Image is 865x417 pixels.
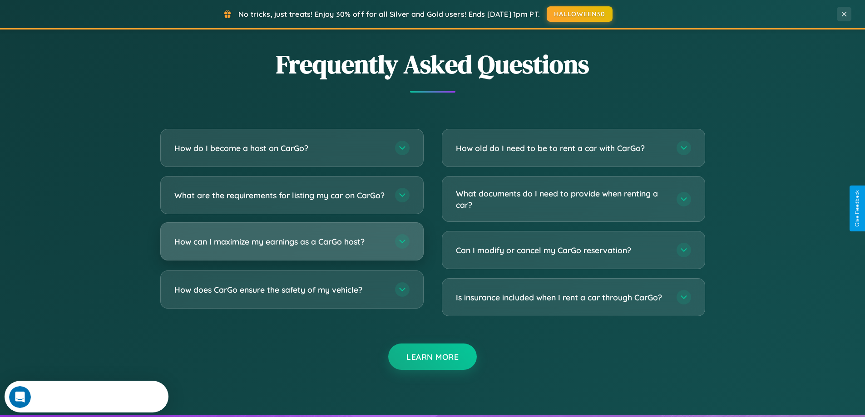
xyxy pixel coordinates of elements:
[9,386,31,408] iframe: Intercom live chat
[456,292,667,303] h3: Is insurance included when I rent a car through CarGo?
[174,142,386,154] h3: How do I become a host on CarGo?
[547,6,613,22] button: HALLOWEEN30
[388,343,477,370] button: Learn More
[160,47,705,82] h2: Frequently Asked Questions
[456,245,667,256] h3: Can I modify or cancel my CarGo reservation?
[456,188,667,210] h3: What documents do I need to provide when renting a car?
[174,190,386,201] h3: What are the requirements for listing my car on CarGo?
[174,236,386,247] h3: How can I maximize my earnings as a CarGo host?
[238,10,540,19] span: No tricks, just treats! Enjoy 30% off for all Silver and Gold users! Ends [DATE] 1pm PT.
[456,142,667,154] h3: How old do I need to be to rent a car with CarGo?
[174,284,386,295] h3: How does CarGo ensure the safety of my vehicle?
[5,381,168,412] iframe: Intercom live chat discovery launcher
[854,190,860,227] div: Give Feedback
